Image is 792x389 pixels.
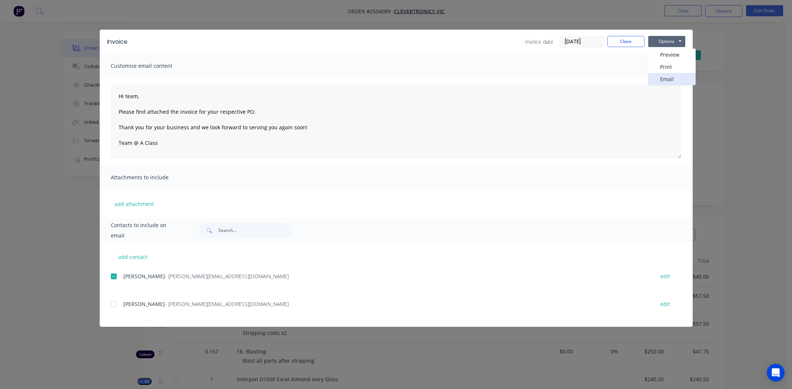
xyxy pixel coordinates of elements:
[123,273,165,280] span: [PERSON_NAME]
[648,36,685,47] button: Options
[656,271,675,281] button: edit
[111,61,192,71] span: Customise email content
[525,38,553,46] span: Invoice date
[656,299,675,309] button: edit
[648,49,696,61] button: Preview
[111,198,158,209] button: add attachment
[111,251,155,262] button: add contact
[165,300,289,307] span: - [PERSON_NAME][EMAIL_ADDRESS][DOMAIN_NAME]
[648,61,696,73] button: Print
[218,223,292,238] input: Search...
[107,37,127,46] div: Invoice
[111,172,192,183] span: Attachments to include
[111,220,181,241] span: Contacts to include on email
[767,364,785,382] div: Open Intercom Messenger
[648,73,696,85] button: Email
[607,36,644,47] button: Close
[111,84,682,159] textarea: Hi team, Please find attached the invoice for your respective PO. Thank you for your business and...
[123,300,165,307] span: [PERSON_NAME]
[165,273,289,280] span: - [PERSON_NAME][EMAIL_ADDRESS][DOMAIN_NAME]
